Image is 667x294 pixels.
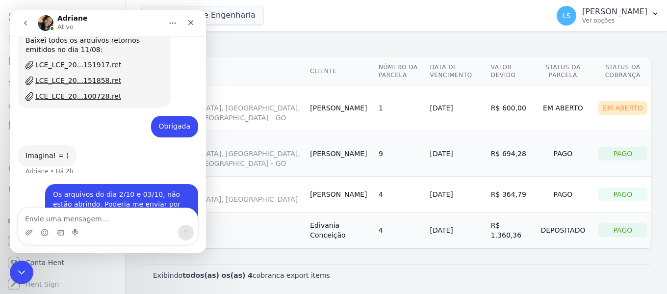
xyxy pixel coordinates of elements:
[375,57,426,85] th: Número da Parcela
[375,177,426,213] td: 4
[487,213,532,248] td: R$ 1.360,36
[62,219,70,227] button: Start recording
[4,94,121,113] a: Clientes
[47,219,54,227] button: Selecionador de GIF
[532,57,594,85] th: Status da Parcela
[8,135,67,157] div: Imagina! = )Adriane • Há 2h
[149,103,302,123] span: [GEOGRAPHIC_DATA], [GEOGRAPHIC_DATA], Aparecida de [GEOGRAPHIC_DATA] - GO
[8,10,188,106] div: Adriane diz…
[582,7,647,17] p: [PERSON_NAME]
[549,2,667,29] button: LS [PERSON_NAME] Ver opções
[8,135,188,175] div: Adriane diz…
[153,270,330,280] p: Exibindo cobranca export items
[426,131,487,177] td: [DATE]
[426,57,487,85] th: Data de Vencimento
[149,194,302,204] span: [GEOGRAPHIC_DATA], [GEOGRAPHIC_DATA]
[598,101,647,115] div: Em Aberto
[4,253,121,272] a: Conta Hent
[141,57,306,85] th: Contrato
[536,223,590,237] div: Depositado
[4,72,121,92] a: Lotes
[4,115,121,135] a: Minha Carteira
[26,81,111,92] div: LCE_LCE_20...100728.ret
[306,57,375,85] th: Cliente
[16,66,153,77] a: LCE_LCE_20...151858.ret
[149,140,302,168] a: Ap. 1001-B[GEOGRAPHIC_DATA], [GEOGRAPHIC_DATA], Aparecida de [GEOGRAPHIC_DATA] - GO
[154,4,172,23] button: Início
[35,174,188,215] div: Os arquivos do dia 2/10 e 03/10, não estão abrindo. Poderia me enviar por [PERSON_NAME].
[4,29,121,49] a: Contratos
[4,180,121,200] a: Negativação
[487,131,532,177] td: R$ 694,28
[487,177,532,213] td: R$ 364,79
[4,231,121,251] a: Recebíveis
[15,219,23,227] button: Upload do anexo
[31,219,39,227] button: Selecionador de Emoji
[563,12,571,19] span: LS
[426,213,487,248] td: [DATE]
[536,147,590,160] div: Pago
[168,215,184,231] button: Enviar uma mensagem
[598,187,647,201] div: Pago
[16,81,153,92] a: LCE_LCE_20...100728.ret
[26,50,111,60] div: LCE_LCE_20...151917.ret
[4,159,121,178] a: Crédito
[141,106,188,128] div: Obrigada
[8,198,188,215] textarea: Envie uma mensagem...
[536,101,590,115] div: Em Aberto
[182,271,253,279] b: todos(as) os(as) 4
[598,223,647,237] div: Pago
[306,131,375,177] td: [PERSON_NAME]
[375,85,426,131] td: 1
[10,10,206,253] iframe: Intercom live chat
[149,112,180,122] div: Obrigada
[306,177,375,213] td: [PERSON_NAME]
[582,17,647,25] p: Ver opções
[172,4,190,22] div: Fechar
[8,106,188,135] div: LAYARA diz…
[48,12,64,22] p: Ativo
[375,213,426,248] td: 4
[10,261,33,284] iframe: Intercom live chat
[594,57,651,85] th: Status da Cobrança
[4,7,121,27] a: Visão Geral
[8,215,117,227] div: Plataformas
[149,149,302,168] span: [GEOGRAPHIC_DATA], [GEOGRAPHIC_DATA], Aparecida de [GEOGRAPHIC_DATA] - GO
[149,94,302,123] a: Ap. 102-B[GEOGRAPHIC_DATA], [GEOGRAPHIC_DATA], Aparecida de [GEOGRAPHIC_DATA] - GO
[306,213,375,248] td: Edivania Conceição
[598,147,647,160] div: Pago
[426,85,487,131] td: [DATE]
[149,186,302,204] a: Ap. 502-A[GEOGRAPHIC_DATA], [GEOGRAPHIC_DATA]
[26,258,64,267] span: Conta Hent
[536,187,590,201] div: Pago
[16,16,153,45] div: Sem problemas Layara... Baixei todos os arquivos retornos emitidos no dia 11/08:
[16,141,59,151] div: Imagina! = )
[16,159,63,164] div: Adriane • Há 2h
[4,137,121,157] a: Transferências
[8,10,161,98] div: Sem problemas Layara...Baixei todos os arquivos retornos emitidos no dia 11/08:LCE_LCE_20...15191...
[306,85,375,131] td: [PERSON_NAME]
[43,180,180,209] div: Os arquivos do dia 2/10 e 03/10, não estão abrindo. Poderia me enviar por [PERSON_NAME].
[375,131,426,177] td: 9
[487,85,532,131] td: R$ 600,00
[487,57,532,85] th: Valor devido
[4,51,121,70] a: Parcelas
[26,66,111,76] div: LCE_LCE_20...151858.ret
[141,6,264,25] button: Louly Caixe Engenharia
[8,174,188,227] div: LAYARA diz…
[16,50,153,61] a: LCE_LCE_20...151917.ret
[426,177,487,213] td: [DATE]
